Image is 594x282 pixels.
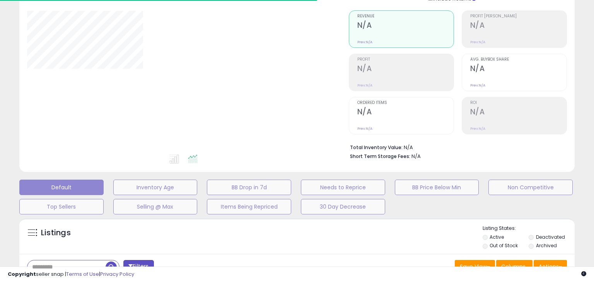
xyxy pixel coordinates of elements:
small: Prev: N/A [470,126,485,131]
span: ROI [470,101,567,105]
h2: N/A [470,64,567,75]
b: Total Inventory Value: [350,144,403,151]
button: BB Price Below Min [395,180,479,195]
small: Prev: N/A [357,126,372,131]
h2: N/A [357,21,454,31]
button: Inventory Age [113,180,198,195]
button: Non Competitive [488,180,573,195]
span: Ordered Items [357,101,454,105]
h2: N/A [470,21,567,31]
b: Short Term Storage Fees: [350,153,410,160]
button: Top Sellers [19,199,104,214]
button: 30 Day Decrease [301,199,385,214]
h2: N/A [357,64,454,75]
button: BB Drop in 7d [207,180,291,195]
small: Prev: N/A [357,40,372,44]
li: N/A [350,142,561,151]
span: Revenue [357,14,454,19]
button: Needs to Reprice [301,180,385,195]
span: Profit [357,58,454,62]
small: Prev: N/A [357,83,372,88]
strong: Copyright [8,270,36,278]
span: Profit [PERSON_NAME] [470,14,567,19]
h2: N/A [357,107,454,118]
small: Prev: N/A [470,83,485,88]
button: Selling @ Max [113,199,198,214]
h2: N/A [470,107,567,118]
span: Avg. Buybox Share [470,58,567,62]
button: Default [19,180,104,195]
small: Prev: N/A [470,40,485,44]
span: N/A [411,153,421,160]
button: Items Being Repriced [207,199,291,214]
div: seller snap | | [8,271,134,278]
